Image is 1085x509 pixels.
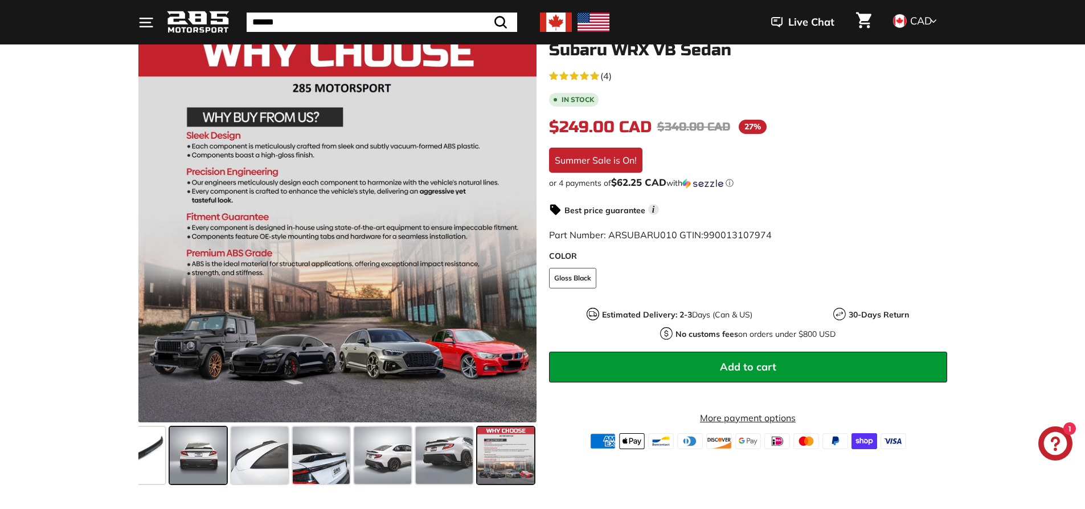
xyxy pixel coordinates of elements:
[600,69,612,83] span: (4)
[549,68,947,83] a: 5.0 rating (4 votes)
[910,14,932,27] span: CAD
[682,178,723,189] img: Sezzle
[706,433,732,449] img: discover
[549,250,947,262] label: COLOR
[756,8,849,36] button: Live Chat
[247,13,517,32] input: Search
[562,96,594,103] b: In stock
[735,433,761,449] img: google_pay
[851,433,877,449] img: shopify_pay
[549,411,947,425] a: More payment options
[788,15,834,30] span: Live Chat
[822,433,848,449] img: paypal
[619,433,645,449] img: apple_pay
[703,229,772,241] span: 990013107974
[602,310,692,320] strong: Estimated Delivery: 2-3
[549,177,947,189] div: or 4 payments of$62.25 CADwithSezzle Click to learn more about Sezzle
[549,229,772,241] span: Part Number: ARSUBARU010 GTIN:
[849,310,909,320] strong: 30-Days Return
[793,433,819,449] img: master
[549,148,642,173] div: Summer Sale is On!
[764,433,790,449] img: ideal
[648,433,674,449] img: bancontact
[1035,426,1076,463] inbox-online-store-chat: Shopify online store chat
[677,433,703,449] img: diners_club
[564,205,645,215] strong: Best price guarantee
[881,433,906,449] img: visa
[648,204,659,215] span: i
[549,352,947,382] button: Add to cart
[549,177,947,189] div: or 4 payments of with
[590,433,616,449] img: american_express
[675,329,738,339] strong: No customs fees
[549,117,652,137] span: $249.00 CAD
[167,9,230,36] img: Logo_285_Motorsport_areodynamics_components
[849,3,878,42] a: Cart
[602,309,752,321] p: Days (Can & US)
[611,176,666,188] span: $62.25 CAD
[720,360,776,373] span: Add to cart
[657,120,730,134] span: $340.00 CAD
[739,120,767,134] span: 27%
[675,328,836,340] p: on orders under $800 USD
[549,24,947,59] h1: Duckbill Style Trunk Spoiler - [DATE]-[DATE] Subaru WRX VB Sedan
